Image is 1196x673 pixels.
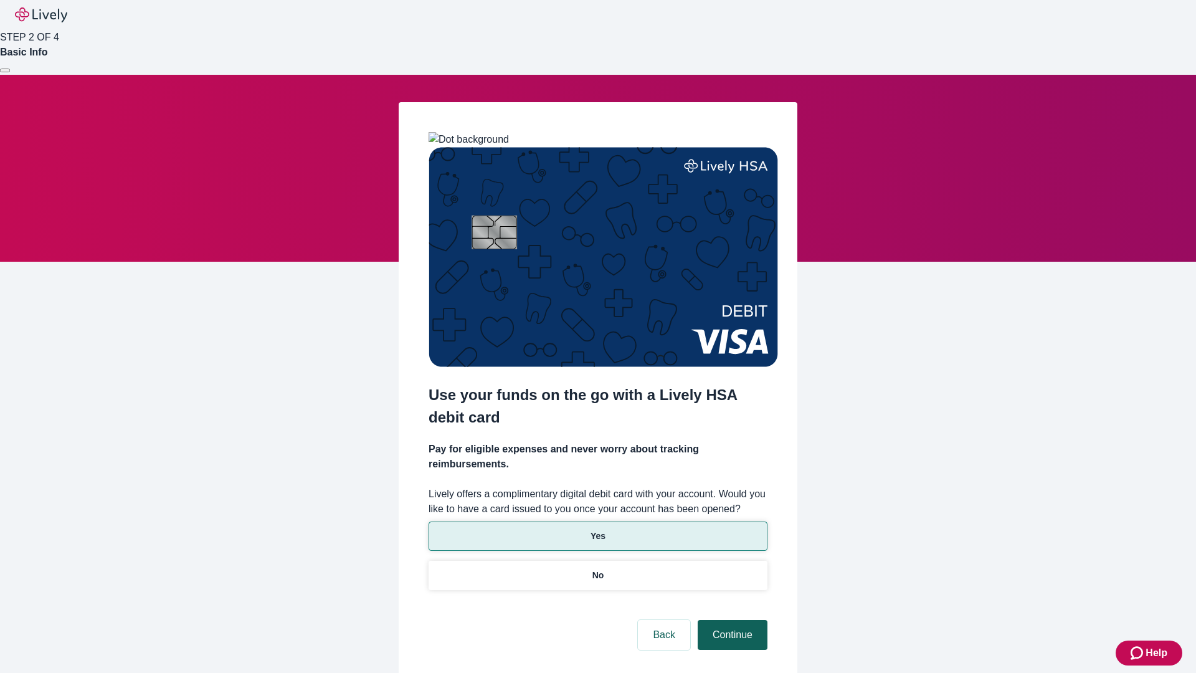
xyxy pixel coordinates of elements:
[429,147,778,367] img: Debit card
[591,530,605,543] p: Yes
[592,569,604,582] p: No
[429,384,767,429] h2: Use your funds on the go with a Lively HSA debit card
[429,442,767,472] h4: Pay for eligible expenses and never worry about tracking reimbursements.
[698,620,767,650] button: Continue
[1146,646,1167,661] span: Help
[429,487,767,517] label: Lively offers a complimentary digital debit card with your account. Would you like to have a card...
[429,522,767,551] button: Yes
[1116,641,1182,666] button: Zendesk support iconHelp
[1131,646,1146,661] svg: Zendesk support icon
[429,132,509,147] img: Dot background
[429,561,767,590] button: No
[638,620,690,650] button: Back
[15,7,67,22] img: Lively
